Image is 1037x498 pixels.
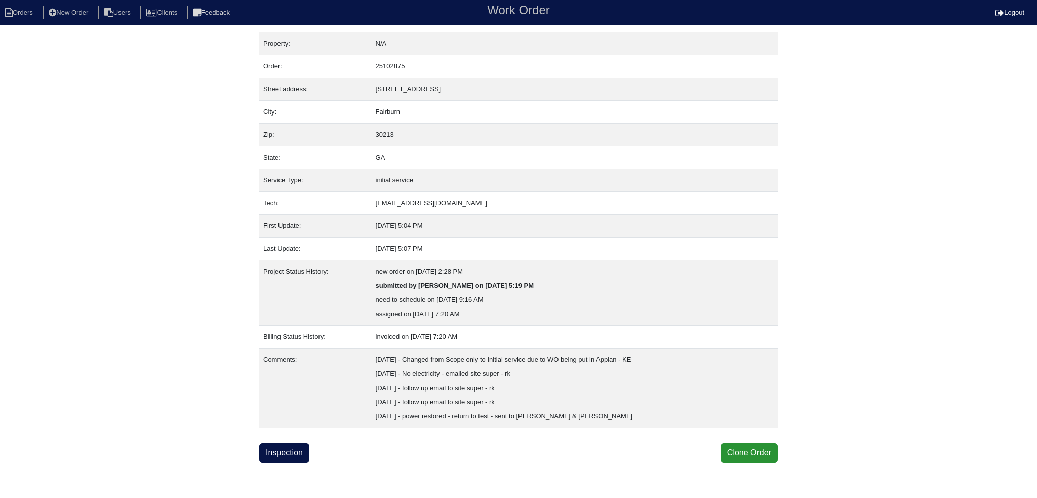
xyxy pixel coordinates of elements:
[259,78,372,101] td: Street address:
[98,6,139,20] li: Users
[259,238,372,260] td: Last Update:
[259,326,372,349] td: Billing Status History:
[376,307,774,321] div: assigned on [DATE] 7:20 AM
[259,32,372,55] td: Property:
[372,169,778,192] td: initial service
[372,192,778,215] td: [EMAIL_ADDRESS][DOMAIN_NAME]
[372,78,778,101] td: [STREET_ADDRESS]
[372,55,778,78] td: 25102875
[140,6,185,20] li: Clients
[259,349,372,428] td: Comments:
[372,101,778,124] td: Fairburn
[372,124,778,146] td: 30213
[259,169,372,192] td: Service Type:
[187,6,238,20] li: Feedback
[372,238,778,260] td: [DATE] 5:07 PM
[259,260,372,326] td: Project Status History:
[259,192,372,215] td: Tech:
[259,215,372,238] td: First Update:
[372,32,778,55] td: N/A
[376,293,774,307] div: need to schedule on [DATE] 9:16 AM
[259,146,372,169] td: State:
[259,124,372,146] td: Zip:
[259,443,309,463] a: Inspection
[372,146,778,169] td: GA
[376,279,774,293] div: submitted by [PERSON_NAME] on [DATE] 5:19 PM
[43,6,96,20] li: New Order
[721,443,778,463] button: Clone Order
[376,330,774,344] div: invoiced on [DATE] 7:20 AM
[259,55,372,78] td: Order:
[259,101,372,124] td: City:
[98,9,139,16] a: Users
[376,264,774,279] div: new order on [DATE] 2:28 PM
[372,215,778,238] td: [DATE] 5:04 PM
[372,349,778,428] td: [DATE] - Changed from Scope only to Initial service due to WO being put in Appian - KE [DATE] - N...
[995,9,1024,16] a: Logout
[140,9,185,16] a: Clients
[43,9,96,16] a: New Order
